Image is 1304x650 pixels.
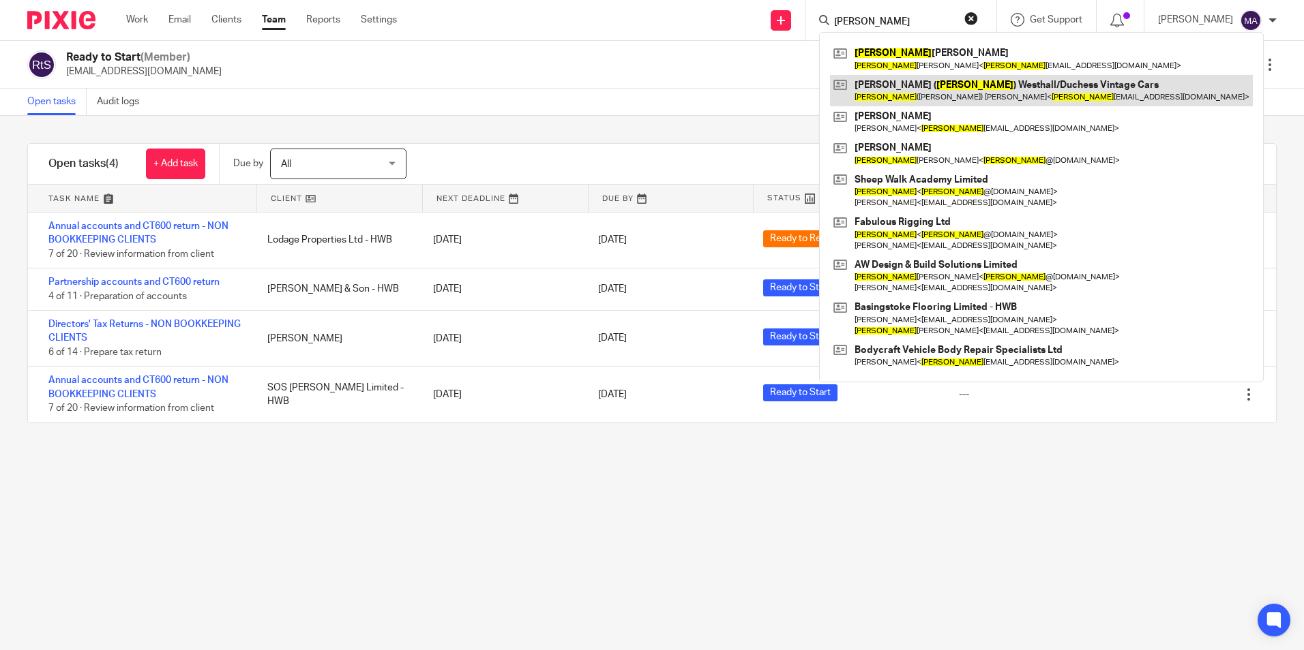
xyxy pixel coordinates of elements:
p: [EMAIL_ADDRESS][DOMAIN_NAME] [66,65,222,78]
div: [DATE] [419,381,584,408]
button: Clear [964,12,978,25]
h2: Ready to Start [66,50,222,65]
span: All [281,159,291,169]
img: Pixie [27,11,95,29]
span: (4) [106,158,119,169]
a: Annual accounts and CT600 return - NON BOOKKEEPING CLIENTS [48,221,228,245]
a: Reports [306,13,340,27]
span: 7 of 20 · Review information from client [48,403,214,413]
input: Search [833,16,955,29]
span: Ready to Start [763,384,838,401]
div: --- [959,388,969,401]
span: Ready to Start [763,328,838,345]
a: Annual accounts and CT600 return - NON BOOKKEEPING CLIENTS [48,375,228,399]
span: [DATE] [598,285,627,294]
a: Work [126,13,148,27]
a: Clients [211,13,241,27]
a: Email [168,13,191,27]
span: Status [767,192,801,204]
span: (Member) [140,52,190,63]
span: [DATE] [598,236,627,245]
div: SOS [PERSON_NAME] Limited - HWB [254,374,419,416]
span: Get Support [1030,15,1082,25]
span: Ready to Review [763,230,847,247]
p: [PERSON_NAME] [1158,13,1233,27]
p: Due by [233,157,263,170]
a: Partnership accounts and CT600 return [48,277,220,287]
div: [DATE] [419,325,584,352]
span: [DATE] [598,390,627,399]
span: 6 of 14 · Prepare tax return [48,347,162,357]
div: [DATE] [419,275,584,303]
a: Open tasks [27,89,87,115]
div: [PERSON_NAME] & Son - HWB [254,275,419,303]
a: Settings [361,13,397,27]
span: [DATE] [598,334,627,343]
h1: Open tasks [48,157,119,171]
span: Ready to Start [763,279,838,296]
div: [DATE] [419,226,584,253]
a: Team [262,13,286,27]
a: + Add task [146,149,205,179]
a: Audit logs [97,89,149,115]
img: svg%3E [27,50,56,79]
span: 4 of 11 · Preparation of accounts [48,292,187,301]
div: [PERSON_NAME] [254,325,419,352]
div: Lodage Properties Ltd - HWB [254,226,419,253]
span: 7 of 20 · Review information from client [48,249,214,259]
img: svg%3E [1240,10,1262,31]
a: Directors' Tax Returns - NON BOOKKEEPING CLIENTS [48,320,241,343]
